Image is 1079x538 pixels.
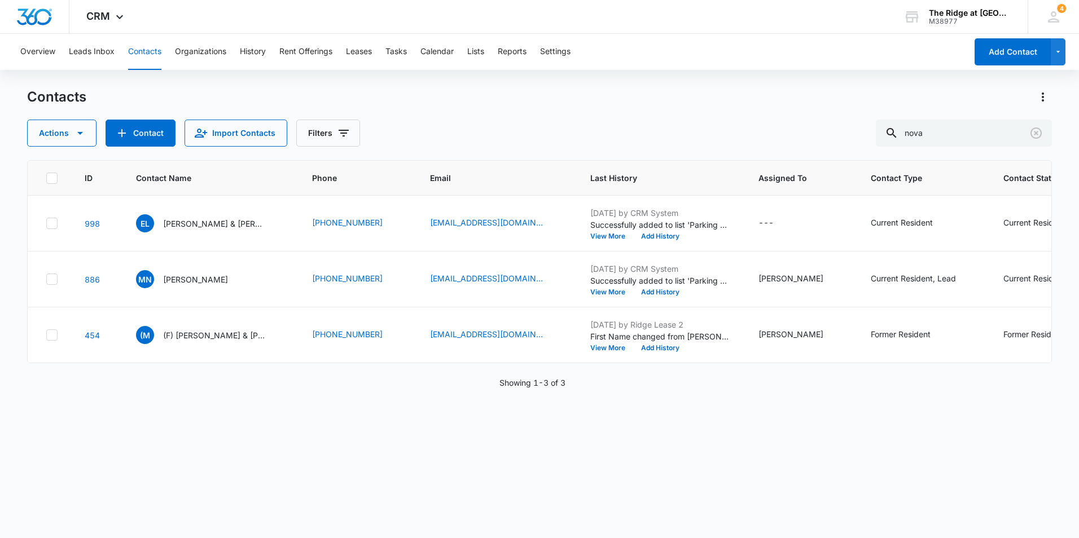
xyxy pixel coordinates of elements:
div: Contact Name - Elizabeth Livermore & Andrew Novak - Select to Edit Field [136,214,285,232]
button: Contacts [128,34,161,70]
div: Current Resident, Lead [871,272,956,284]
button: Overview [20,34,55,70]
button: Clear [1027,124,1045,142]
span: Contact Name [136,172,269,184]
div: Email - VIDIOT00@GMAIL.COM - Select to Edit Field [430,328,563,342]
div: --- [758,217,774,230]
button: Add History [633,233,687,240]
div: Contact Type - Former Resident - Select to Edit Field [871,328,951,342]
button: View More [590,289,633,296]
a: [PHONE_NUMBER] [312,217,383,228]
input: Search Contacts [876,120,1052,147]
span: EL [136,214,154,232]
button: Leads Inbox [69,34,115,70]
button: Settings [540,34,571,70]
span: Email [430,172,547,184]
span: MN [136,270,154,288]
button: Actions [1034,88,1052,106]
span: Phone [312,172,387,184]
p: [DATE] by CRM System [590,263,731,275]
span: ID [85,172,93,184]
button: Add Contact [975,38,1051,65]
a: [EMAIL_ADDRESS][DOMAIN_NAME] [430,272,543,284]
div: Phone - (708) 308-8308 - Select to Edit Field [312,272,403,286]
div: Assigned To - Davian Urrutia - Select to Edit Field [758,328,844,342]
p: [PERSON_NAME] [163,274,228,285]
button: Add Contact [106,120,176,147]
div: Former Resident [1003,328,1063,340]
div: Former Resident [871,328,931,340]
p: First Name changed from [PERSON_NAME] to (F) [PERSON_NAME]. [590,330,731,342]
p: Showing 1-3 of 3 [499,377,565,389]
button: Leases [346,34,372,70]
div: [PERSON_NAME] [758,328,823,340]
p: [DATE] by CRM System [590,207,731,219]
div: Assigned To - - Select to Edit Field [758,217,794,230]
div: Email - drewnov17@gmail.com - Select to Edit Field [430,217,563,230]
span: Last History [590,172,715,184]
span: Contact Status [1003,172,1069,184]
div: [PERSON_NAME] [758,272,823,284]
div: Contact Type - Current Resident - Select to Edit Field [871,217,953,230]
button: Add History [633,345,687,351]
button: History [240,34,266,70]
span: 4 [1057,4,1066,13]
a: [PHONE_NUMBER] [312,328,383,340]
div: Current Resident [1003,217,1065,228]
div: account name [929,8,1011,17]
div: Current Resident [1003,272,1065,284]
button: Reports [498,34,527,70]
button: Import Contacts [185,120,287,147]
button: Lists [467,34,484,70]
div: Current Resident [871,217,933,228]
p: (F) [PERSON_NAME] & [PERSON_NAME] [163,329,265,341]
p: [PERSON_NAME] & [PERSON_NAME] [163,218,265,230]
div: Contact Name - (F) Mathew & Destiny Gonzales - Select to Edit Field [136,326,285,344]
button: Rent Offerings [279,34,332,70]
button: Tasks [385,34,407,70]
button: View More [590,345,633,351]
span: Assigned To [758,172,827,184]
a: Navigate to contact details page for (F) Mathew & Destiny Gonzales [85,330,100,340]
a: [PHONE_NUMBER] [312,272,383,284]
div: Contact Type - Current Resident, Lead - Select to Edit Field [871,272,976,286]
div: Email - mnovakovich@gmail.com - Select to Edit Field [430,272,563,286]
div: Phone - (720) 539-1987 - Select to Edit Field [312,217,403,230]
span: Contact Type [871,172,960,184]
div: account id [929,17,1011,25]
span: CRM [86,10,110,22]
a: Navigate to contact details page for Michael Novakovich [85,275,100,284]
div: Assigned To - Ernie Martinez - Select to Edit Field [758,272,844,286]
button: Filters [296,120,360,147]
button: Add History [633,289,687,296]
a: [EMAIL_ADDRESS][DOMAIN_NAME] [430,217,543,228]
p: [DATE] by Ridge Lease 2 [590,319,731,330]
button: View More [590,233,633,240]
button: Actions [27,120,97,147]
div: Phone - (970) 714-8618 - Select to Edit Field [312,328,403,342]
div: notifications count [1057,4,1066,13]
p: Successfully added to list 'Parking Permits'. [590,275,731,286]
p: Successfully added to list 'Parking Permits'. [590,219,731,231]
span: (M [136,326,154,344]
a: [EMAIL_ADDRESS][DOMAIN_NAME] [430,328,543,340]
a: Navigate to contact details page for Elizabeth Livermore & Andrew Novak [85,219,100,228]
button: Calendar [420,34,454,70]
div: Contact Name - Michael Novakovich - Select to Edit Field [136,270,248,288]
button: Organizations [175,34,226,70]
h1: Contacts [27,89,86,105]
